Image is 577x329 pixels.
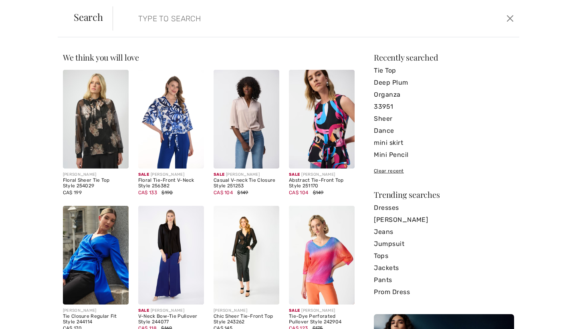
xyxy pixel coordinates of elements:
[374,89,514,101] a: Organza
[374,167,514,175] div: Clear recent
[374,101,514,113] a: 33951
[138,178,204,189] div: Floral Tie-Front V-Neck Style 256382
[289,172,355,178] div: [PERSON_NAME]
[63,314,129,325] div: Tie Closure Regular Fit Style 244114
[138,190,157,195] span: CA$ 133
[289,206,355,305] img: Tie-Dye Perforated Pullover Style 242904. Multi
[138,70,204,169] img: Floral Tie-Front V-Neck Style 256382. Blue/White
[289,178,355,189] div: Abstract Tie-Front Top Style 251170
[214,172,224,177] span: Sale
[63,206,129,305] img: Tie Closure Regular Fit Style 244114. Royal
[289,172,300,177] span: Sale
[63,52,139,63] span: We think you will love
[374,191,514,199] div: Trending searches
[374,53,514,61] div: Recently searched
[132,6,411,30] input: TYPE TO SEARCH
[374,286,514,298] a: Prom Dress
[374,274,514,286] a: Pants
[214,190,233,195] span: CA$ 104
[161,190,173,195] span: $190
[374,137,514,149] a: mini skirt
[214,314,279,325] div: Chic Sheer Tie-Front Top Style 243262
[374,113,514,125] a: Sheer
[289,308,300,313] span: Sale
[313,190,324,195] span: $149
[237,190,248,195] span: $149
[374,262,514,274] a: Jackets
[289,308,355,314] div: [PERSON_NAME]
[138,172,204,178] div: [PERSON_NAME]
[63,190,82,195] span: CA$ 199
[138,314,204,325] div: V-Neck Bow-Tie Pullover Style 244077
[214,308,279,314] div: [PERSON_NAME]
[289,190,308,195] span: CA$ 104
[374,65,514,77] a: Tie Top
[374,226,514,238] a: Jeans
[214,178,279,189] div: Casual V-neck Tie Closure Style 251253
[374,250,514,262] a: Tops
[63,308,129,314] div: [PERSON_NAME]
[18,6,35,13] span: Help
[289,70,355,169] img: Abstract Tie-Front Top Style 251170. Black/Multi
[63,178,129,189] div: Floral Sheer Tie Top Style 254029
[74,12,103,22] span: Search
[138,308,149,313] span: Sale
[289,314,355,325] div: Tie-Dye Perforated Pullover Style 242904
[214,206,279,305] img: Chic Sheer Tie-Front Top Style 243262. Black
[63,70,129,169] img: Floral Sheer Tie Top Style 254029. Black/Multi
[374,149,514,161] a: Mini Pencil
[138,308,204,314] div: [PERSON_NAME]
[374,202,514,214] a: Dresses
[138,206,204,305] img: V-Neck Bow-Tie Pullover Style 244077. Black
[504,12,516,25] button: Close
[138,172,149,177] span: Sale
[214,70,279,169] img: Casual V-neck Tie Closure Style 251253. Parchment
[214,172,279,178] div: [PERSON_NAME]
[63,172,129,178] div: [PERSON_NAME]
[374,238,514,250] a: Jumpsuit
[374,77,514,89] a: Deep Plum
[374,125,514,137] a: Dance
[374,214,514,226] a: [PERSON_NAME]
